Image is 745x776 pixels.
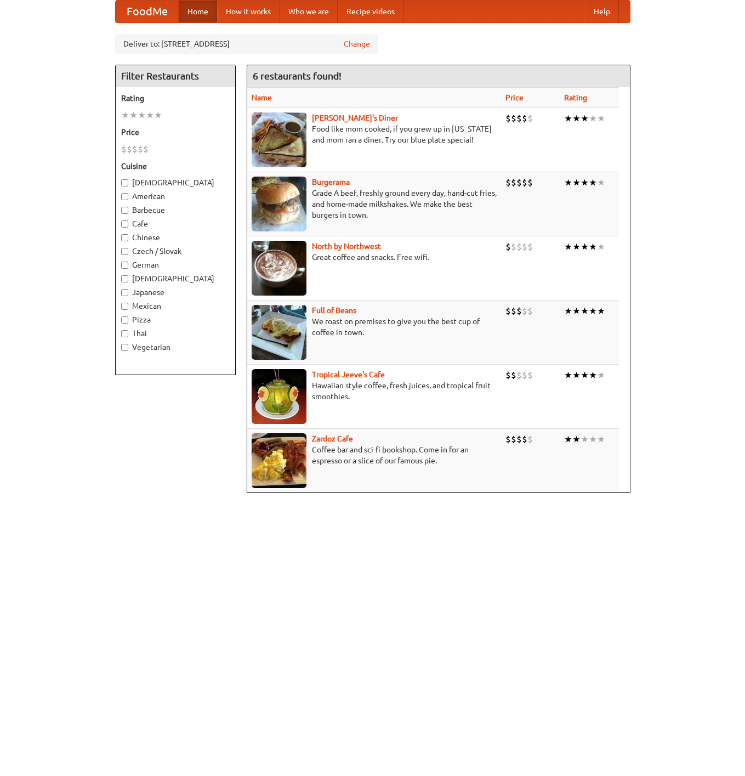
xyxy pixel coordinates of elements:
[252,316,497,338] p: We roast on premises to give you the best cup of coffee in town.
[252,433,306,488] img: zardoz.jpg
[511,241,516,253] li: $
[522,433,527,445] li: $
[121,218,230,229] label: Cafe
[132,143,138,155] li: $
[280,1,338,22] a: Who we are
[511,433,516,445] li: $
[121,234,128,241] input: Chinese
[581,369,589,381] li: ★
[581,433,589,445] li: ★
[217,1,280,22] a: How it works
[511,369,516,381] li: $
[121,273,230,284] label: [DEMOGRAPHIC_DATA]
[154,109,162,121] li: ★
[505,241,511,253] li: $
[121,328,230,339] label: Thai
[505,177,511,189] li: $
[589,112,597,124] li: ★
[527,241,533,253] li: $
[344,38,370,49] a: Change
[121,232,230,243] label: Chinese
[564,93,587,102] a: Rating
[121,179,128,186] input: [DEMOGRAPHIC_DATA]
[121,246,230,257] label: Czech / Slovak
[121,289,128,296] input: Japanese
[527,433,533,445] li: $
[564,177,572,189] li: ★
[581,241,589,253] li: ★
[589,177,597,189] li: ★
[522,112,527,124] li: $
[338,1,403,22] a: Recipe videos
[121,109,129,121] li: ★
[572,241,581,253] li: ★
[516,369,522,381] li: $
[581,112,589,124] li: ★
[252,177,306,231] img: burgerama.jpg
[312,306,356,315] a: Full of Beans
[585,1,619,22] a: Help
[121,303,128,310] input: Mexican
[146,109,154,121] li: ★
[179,1,217,22] a: Home
[121,287,230,298] label: Japanese
[516,305,522,317] li: $
[564,433,572,445] li: ★
[116,65,235,87] h4: Filter Restaurants
[252,93,272,102] a: Name
[121,248,128,255] input: Czech / Slovak
[511,177,516,189] li: $
[505,433,511,445] li: $
[115,34,378,54] div: Deliver to: [STREET_ADDRESS]
[581,305,589,317] li: ★
[572,433,581,445] li: ★
[121,220,128,228] input: Cafe
[522,241,527,253] li: $
[121,191,230,202] label: American
[252,112,306,167] img: sallys.jpg
[252,305,306,360] img: beans.jpg
[597,241,605,253] li: ★
[527,305,533,317] li: $
[522,177,527,189] li: $
[589,305,597,317] li: ★
[127,143,132,155] li: $
[138,109,146,121] li: ★
[252,369,306,424] img: jeeves.jpg
[312,178,350,186] b: Burgerama
[564,369,572,381] li: ★
[121,161,230,172] h5: Cuisine
[516,241,522,253] li: $
[589,433,597,445] li: ★
[522,305,527,317] li: $
[597,305,605,317] li: ★
[116,1,179,22] a: FoodMe
[252,123,497,145] p: Food like mom cooked, if you grew up in [US_STATE] and mom ran a diner. Try our blue plate special!
[121,316,128,324] input: Pizza
[253,71,342,81] ng-pluralize: 6 restaurants found!
[505,112,511,124] li: $
[121,330,128,337] input: Thai
[143,143,149,155] li: $
[505,369,511,381] li: $
[121,205,230,216] label: Barbecue
[252,188,497,220] p: Grade A beef, freshly ground every day, hand-cut fries, and home-made milkshakes. We make the bes...
[597,433,605,445] li: ★
[589,369,597,381] li: ★
[564,112,572,124] li: ★
[312,114,398,122] a: [PERSON_NAME]'s Diner
[581,177,589,189] li: ★
[312,370,385,379] b: Tropical Jeeve's Cafe
[527,177,533,189] li: $
[312,434,353,443] a: Zardoz Cafe
[511,305,516,317] li: $
[138,143,143,155] li: $
[572,369,581,381] li: ★
[121,177,230,188] label: [DEMOGRAPHIC_DATA]
[597,369,605,381] li: ★
[252,252,497,263] p: Great coffee and snacks. Free wifi.
[121,342,230,353] label: Vegetarian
